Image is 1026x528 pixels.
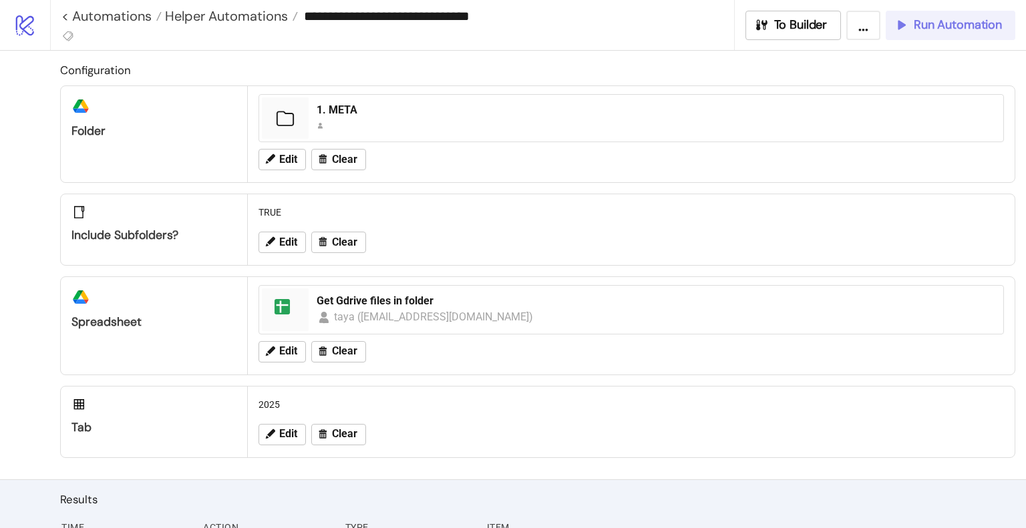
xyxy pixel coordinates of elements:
span: Edit [279,428,297,440]
button: Edit [259,232,306,253]
span: Clear [332,428,357,440]
button: ... [846,11,880,40]
span: Edit [279,154,297,166]
span: Run Automation [914,17,1002,33]
button: Edit [259,149,306,170]
div: taya ([EMAIL_ADDRESS][DOMAIN_NAME]) [334,308,534,325]
span: Clear [332,345,357,357]
button: Edit [259,424,306,445]
button: Clear [311,149,366,170]
a: < Automations [61,9,162,23]
div: 1. META [317,103,995,117]
span: Clear [332,236,357,248]
button: Clear [311,341,366,362]
div: 2025 [253,392,1009,417]
button: Edit [259,341,306,362]
div: Tab [71,420,236,435]
h2: Configuration [60,61,1015,79]
button: Run Automation [886,11,1015,40]
a: Helper Automations [162,9,298,23]
span: Helper Automations [162,7,288,25]
div: Folder [71,123,236,139]
div: Include subfolders? [71,228,236,243]
div: TRUE [253,200,1009,225]
span: Clear [332,154,357,166]
button: To Builder [745,11,842,40]
span: Edit [279,236,297,248]
button: Clear [311,232,366,253]
span: Edit [279,345,297,357]
button: Clear [311,424,366,445]
h2: Results [60,491,1015,508]
div: Spreadsheet [71,314,236,330]
div: Get Gdrive files in folder [317,294,995,308]
span: To Builder [774,17,828,33]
